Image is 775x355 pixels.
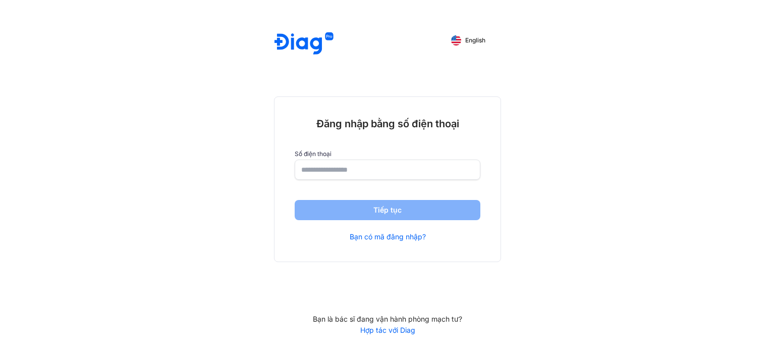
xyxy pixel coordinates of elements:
[274,315,501,324] div: Bạn là bác sĩ đang vận hành phòng mạch tư?
[451,35,461,45] img: English
[350,232,426,241] a: Bạn có mã đăng nhập?
[295,117,480,130] div: Đăng nhập bằng số điện thoại
[295,200,480,220] button: Tiếp tục
[444,32,492,48] button: English
[295,150,480,158] label: Số điện thoại
[274,326,501,335] a: Hợp tác với Diag
[465,37,485,44] span: English
[274,32,334,56] img: logo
